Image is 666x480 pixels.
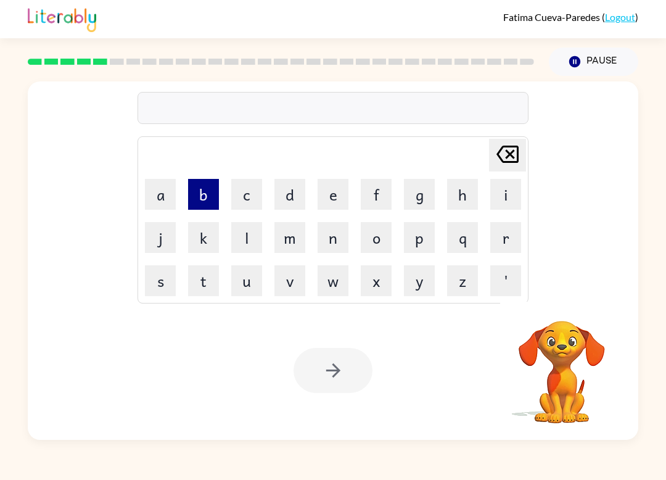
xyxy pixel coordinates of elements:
[188,265,219,296] button: t
[490,265,521,296] button: '
[231,179,262,210] button: c
[490,222,521,253] button: r
[549,48,638,76] button: Pause
[188,179,219,210] button: b
[490,179,521,210] button: i
[145,222,176,253] button: j
[447,179,478,210] button: h
[145,265,176,296] button: s
[274,265,305,296] button: v
[503,11,602,23] span: Fatima Cueva-Paredes
[503,11,638,23] div: ( )
[361,179,392,210] button: f
[145,179,176,210] button: a
[404,179,435,210] button: g
[274,222,305,253] button: m
[318,265,348,296] button: w
[274,179,305,210] button: d
[500,302,623,425] video: Your browser must support playing .mp4 files to use Literably. Please try using another browser.
[361,265,392,296] button: x
[188,222,219,253] button: k
[318,222,348,253] button: n
[605,11,635,23] a: Logout
[447,222,478,253] button: q
[361,222,392,253] button: o
[447,265,478,296] button: z
[28,5,96,32] img: Literably
[231,265,262,296] button: u
[404,265,435,296] button: y
[231,222,262,253] button: l
[318,179,348,210] button: e
[404,222,435,253] button: p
